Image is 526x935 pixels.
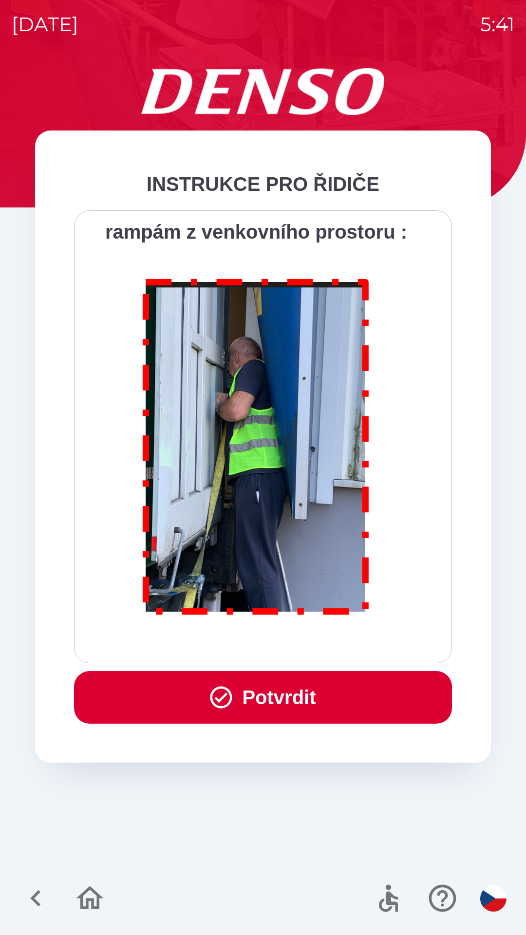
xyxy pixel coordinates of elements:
[480,10,514,39] p: 5:41
[480,885,507,912] img: cs flag
[74,169,452,199] div: INSTRUKCE PRO ŘIDIČE
[131,266,381,624] img: M8MNayrTL6gAAAABJRU5ErkJggg==
[35,68,491,115] img: Logo
[12,10,78,39] p: [DATE]
[74,671,452,724] button: Potvrdit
